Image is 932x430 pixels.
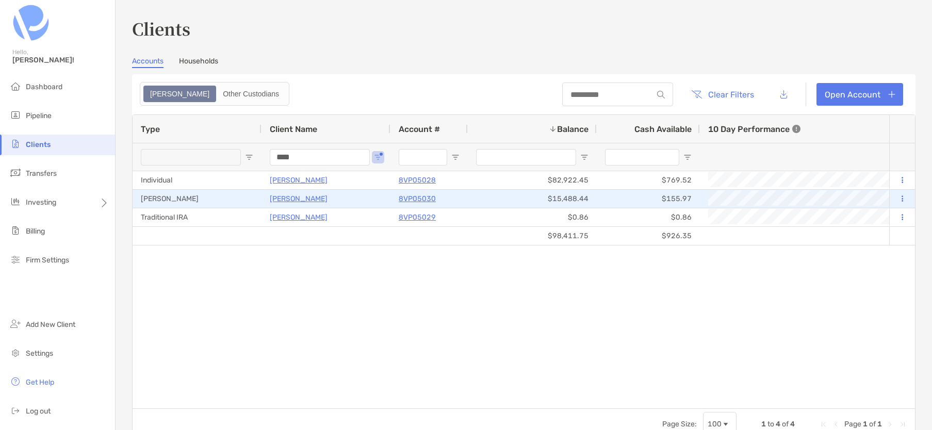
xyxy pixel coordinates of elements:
div: [PERSON_NAME] [133,190,261,208]
div: 100 [708,420,722,428]
div: Zoe [144,87,215,101]
span: Add New Client [26,320,75,329]
input: Client Name Filter Input [270,149,370,166]
span: Billing [26,227,45,236]
span: Get Help [26,378,54,387]
div: Traditional IRA [133,208,261,226]
span: Page [844,420,861,428]
span: 1 [761,420,766,428]
span: to [767,420,774,428]
span: 4 [790,420,795,428]
span: Client Name [270,124,317,134]
a: 8VP05029 [399,211,436,224]
div: Next Page [886,420,894,428]
input: Cash Available Filter Input [605,149,679,166]
button: Open Filter Menu [683,153,692,161]
img: dashboard icon [9,80,22,92]
span: Transfers [26,169,57,178]
div: Last Page [898,420,907,428]
a: Accounts [132,57,163,68]
div: Previous Page [832,420,840,428]
img: firm-settings icon [9,253,22,266]
h3: Clients [132,16,915,40]
a: 8VP05030 [399,192,436,205]
button: Open Filter Menu [580,153,588,161]
img: clients icon [9,138,22,150]
span: Firm Settings [26,256,69,264]
div: Individual [133,171,261,189]
div: segmented control [140,82,289,106]
div: $155.97 [597,190,700,208]
a: [PERSON_NAME] [270,211,328,224]
a: Open Account [816,83,903,106]
div: $0.86 [597,208,700,226]
img: billing icon [9,224,22,237]
span: Settings [26,349,53,358]
div: $98,411.75 [468,227,597,245]
span: Balance [557,124,588,134]
img: pipeline icon [9,109,22,121]
div: Other Custodians [217,87,285,101]
a: [PERSON_NAME] [270,174,328,187]
div: $0.86 [468,208,597,226]
button: Open Filter Menu [451,153,460,161]
div: 10 Day Performance [708,115,800,143]
span: of [869,420,876,428]
div: $769.52 [597,171,700,189]
a: 8VP05028 [399,174,436,187]
input: Account # Filter Input [399,149,447,166]
img: investing icon [9,195,22,208]
span: 1 [863,420,868,428]
img: logout icon [9,404,22,417]
img: settings icon [9,346,22,359]
div: $15,488.44 [468,190,597,208]
span: Type [141,124,160,134]
span: Account # [399,124,440,134]
div: Page Size: [662,420,697,428]
span: Cash Available [634,124,692,134]
span: Clients [26,140,51,149]
span: Log out [26,407,51,416]
input: Balance Filter Input [476,149,576,166]
img: get-help icon [9,375,22,388]
span: Pipeline [26,111,52,120]
button: Clear Filters [683,83,762,106]
a: Households [179,57,218,68]
span: 1 [877,420,882,428]
img: transfers icon [9,167,22,179]
span: [PERSON_NAME]! [12,56,109,64]
img: add_new_client icon [9,318,22,330]
div: $82,922.45 [468,171,597,189]
button: Open Filter Menu [245,153,253,161]
span: 4 [776,420,780,428]
span: Investing [26,198,56,207]
img: Zoe Logo [12,4,50,41]
img: input icon [657,91,665,98]
div: First Page [820,420,828,428]
button: Open Filter Menu [374,153,382,161]
div: $926.35 [597,227,700,245]
span: Dashboard [26,82,62,91]
a: [PERSON_NAME] [270,192,328,205]
span: of [782,420,789,428]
